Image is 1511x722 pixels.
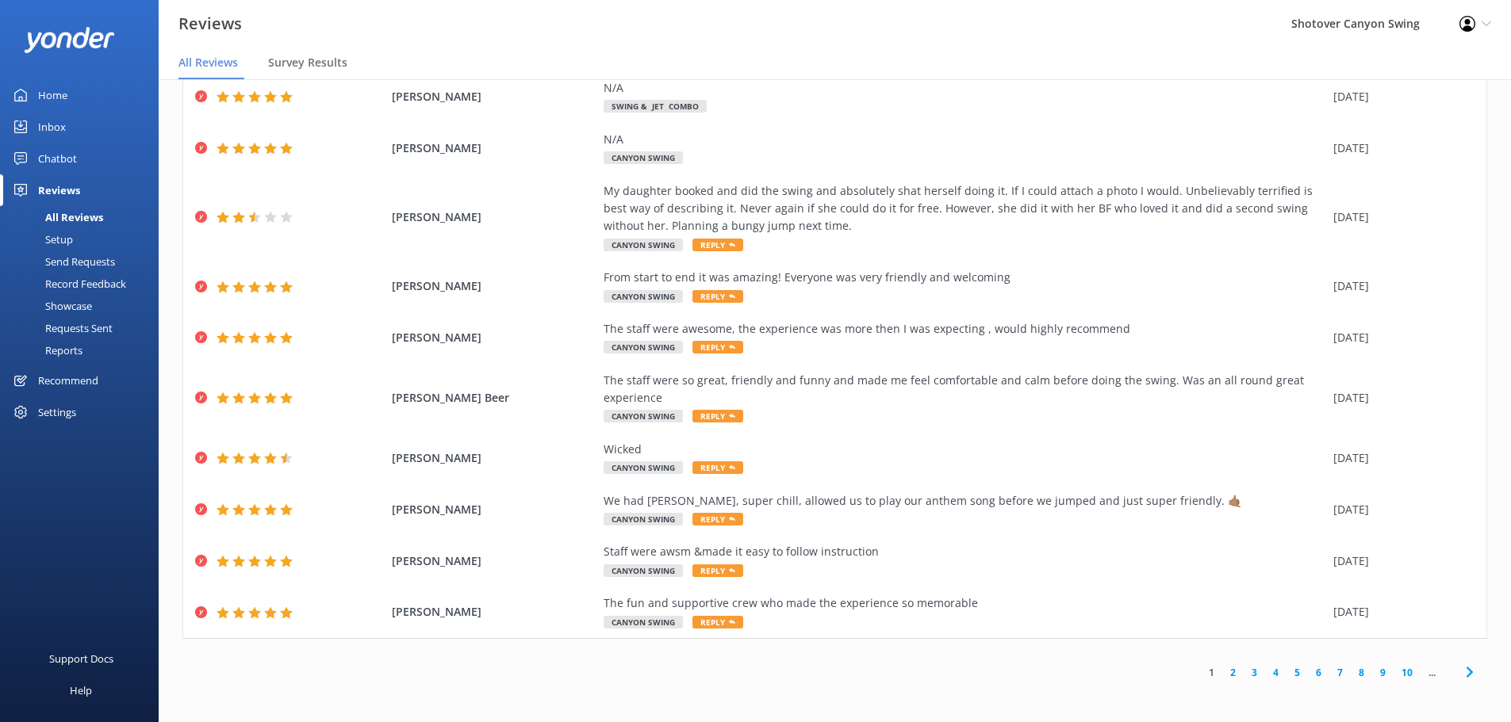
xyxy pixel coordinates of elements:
a: Requests Sent [10,317,159,339]
div: Showcase [10,295,92,317]
a: 1 [1201,665,1222,680]
span: [PERSON_NAME] Beer [392,389,596,407]
div: N/A [604,79,1325,97]
span: Reply [692,513,743,525]
div: [DATE] [1333,501,1467,518]
div: [DATE] [1333,449,1467,467]
div: Reports [10,339,82,361]
span: [PERSON_NAME] [392,277,596,295]
span: Canyon Swing [604,513,683,525]
div: The staff were so great, friendly and funny and made me feel comfortable and calm before doing th... [604,372,1325,407]
a: 10 [1394,665,1421,680]
img: yonder-white-logo.png [24,27,115,53]
span: [PERSON_NAME] [392,208,596,226]
span: Canyon Swing [604,151,683,164]
div: The staff were awesome, the experience was more then I was expecting , would highly recommend [604,320,1325,338]
span: Canyon Swing [604,410,683,422]
span: Canyon Swing [604,616,683,628]
span: [PERSON_NAME] [392,449,596,467]
span: Swing & Jet Combo [604,100,707,113]
div: Requests Sent [10,317,113,339]
a: All Reviews [10,206,159,228]
span: Reply [692,341,743,353]
span: [PERSON_NAME] [392,501,596,518]
span: Canyon Swing [604,290,683,303]
span: Reply [692,461,743,474]
div: The fun and supportive crew who made the experience so memorable [604,594,1325,612]
div: Record Feedback [10,273,126,295]
a: 9 [1372,665,1394,680]
div: N/A [604,131,1325,148]
div: [DATE] [1333,329,1467,346]
div: From start to end it was amazing! Everyone was very friendly and welcoming [604,269,1325,286]
div: All Reviews [10,206,103,228]
a: Setup [10,228,159,250]
span: Reply [692,239,743,251]
span: Survey Results [268,55,347,71]
h3: Reviews [178,11,242,36]
div: Support Docs [49,643,113,674]
a: 4 [1265,665,1287,680]
span: All Reviews [178,55,238,71]
a: 5 [1287,665,1308,680]
div: Settings [38,396,76,428]
div: Inbox [38,111,66,143]
span: Canyon Swing [604,239,683,251]
div: [DATE] [1333,88,1467,105]
a: Showcase [10,295,159,317]
span: Canyon Swing [604,564,683,577]
span: [PERSON_NAME] [392,603,596,621]
a: 7 [1329,665,1351,680]
span: Reply [692,564,743,577]
a: 8 [1351,665,1372,680]
span: [PERSON_NAME] [392,552,596,570]
div: Recommend [38,365,98,396]
div: Wicked [604,441,1325,458]
span: [PERSON_NAME] [392,139,596,157]
div: Reviews [38,174,80,206]
div: [DATE] [1333,208,1467,226]
div: [DATE] [1333,603,1467,621]
div: [DATE] [1333,277,1467,295]
div: Staff were awsm &made it easy to follow instruction [604,543,1325,560]
div: [DATE] [1333,139,1467,157]
div: We had [PERSON_NAME], super chill, allowed us to play our anthem song before we jumped and just s... [604,492,1325,510]
span: Reply [692,616,743,628]
a: Reports [10,339,159,361]
div: Help [70,674,92,706]
span: Canyon Swing [604,341,683,353]
div: Setup [10,228,73,250]
a: 2 [1222,665,1244,680]
div: Send Requests [10,250,115,273]
span: ... [1421,665,1444,680]
a: Send Requests [10,250,159,273]
div: [DATE] [1333,389,1467,407]
span: Reply [692,410,743,422]
div: My daughter booked and did the swing and absolutely shat herself doing it. If I could attach a ph... [604,182,1325,235]
a: 3 [1244,665,1265,680]
a: Record Feedback [10,273,159,295]
a: 6 [1308,665,1329,680]
span: [PERSON_NAME] [392,88,596,105]
div: Chatbot [38,143,77,174]
span: [PERSON_NAME] [392,329,596,346]
div: Home [38,79,67,111]
span: Reply [692,290,743,303]
div: [DATE] [1333,552,1467,570]
span: Canyon Swing [604,461,683,474]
